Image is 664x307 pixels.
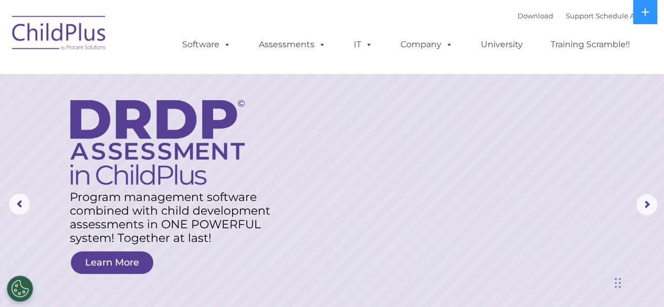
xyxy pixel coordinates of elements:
[7,8,112,61] img: ChildPlus by Procare Solutions
[566,12,594,20] a: Support
[470,34,533,55] a: University
[612,257,664,307] iframe: Chat Widget
[172,34,241,55] a: Software
[615,267,621,299] div: Drag
[146,69,178,77] span: Last name
[343,34,383,55] a: IT
[7,276,33,302] button: Cookies Settings
[596,12,658,20] a: Schedule A Demo
[390,34,463,55] a: Company
[71,251,153,274] a: Learn More
[146,112,191,120] span: Phone number
[540,34,640,55] a: Training Scramble!!
[518,12,553,20] a: Download
[518,12,658,20] font: |
[248,34,336,55] a: Assessments
[70,100,245,185] img: DRDP Assessment in ChildPlus
[70,190,282,245] rs-layer: Program management software combined with child development assessments in ONE POWERFUL system! T...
